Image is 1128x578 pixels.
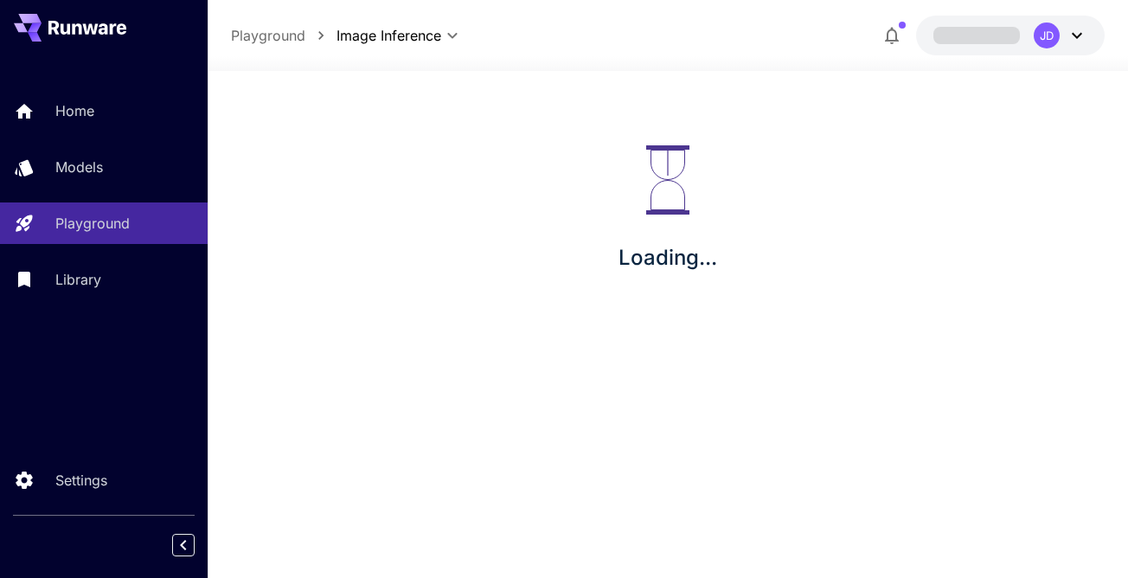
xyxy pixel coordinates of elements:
p: Library [55,269,101,290]
p: Loading... [618,242,717,273]
nav: breadcrumb [231,25,336,46]
div: Collapse sidebar [185,530,208,561]
p: Models [55,157,103,177]
p: Home [55,100,94,121]
button: Collapse sidebar [172,534,195,556]
button: JD [916,16,1105,55]
p: Settings [55,470,107,491]
div: JD [1034,22,1060,48]
span: Image Inference [336,25,441,46]
a: Playground [231,25,305,46]
p: Playground [55,213,130,234]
